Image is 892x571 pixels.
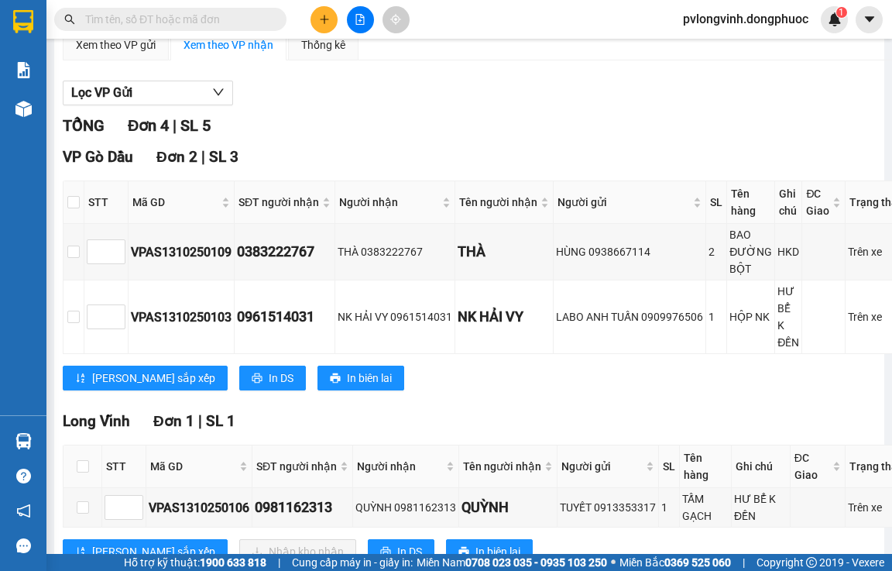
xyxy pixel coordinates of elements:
[338,308,452,325] div: NK HẢI VY 0961514031
[239,366,306,390] button: printerIn DS
[131,308,232,327] div: VPAS1310250103
[317,366,404,390] button: printerIn biên lai
[237,306,332,328] div: 0961514031
[128,116,169,135] span: Đơn 4
[806,557,817,568] span: copyright
[76,36,156,53] div: Xem theo VP gửi
[455,224,554,280] td: THÀ
[357,458,443,475] span: Người nhận
[129,224,235,280] td: VPAS1310250109
[561,458,643,475] span: Người gửi
[63,366,228,390] button: sort-ascending[PERSON_NAME] sắp xếp
[129,280,235,354] td: VPAS1310250103
[319,14,330,25] span: plus
[156,148,197,166] span: Đơn 2
[310,6,338,33] button: plus
[150,458,236,475] span: Mã GD
[839,7,844,18] span: 1
[173,116,177,135] span: |
[446,539,533,564] button: printerIn biên lai
[15,62,32,78] img: solution-icon
[92,543,215,560] span: [PERSON_NAME] sắp xếp
[206,412,235,430] span: SL 1
[708,308,724,325] div: 1
[15,433,32,449] img: warehouse-icon
[347,370,392,387] span: In biên lai
[680,445,732,488] th: Tên hàng
[301,36,345,53] div: Thống kê
[777,283,799,351] div: HƯ BỂ K ĐỀN
[239,539,356,564] button: downloadNhập kho nhận
[201,148,205,166] span: |
[743,554,745,571] span: |
[63,116,105,135] span: TỔNG
[198,412,202,430] span: |
[63,539,228,564] button: sort-ascending[PERSON_NAME] sắp xếp
[146,488,252,528] td: VPAS1310250106
[417,554,607,571] span: Miền Nam
[458,241,551,263] div: THÀ
[664,556,731,569] strong: 0369 525 060
[455,280,554,354] td: NK HẢI VY
[611,559,616,566] span: ⚪️
[463,458,541,475] span: Tên người nhận
[339,194,439,211] span: Người nhận
[661,499,677,516] div: 1
[556,243,703,260] div: HÙNG 0938667114
[729,308,772,325] div: HỘP NK
[777,243,799,260] div: HKD
[729,226,772,277] div: BAO ĐƯỜNG BỘT
[132,194,218,211] span: Mã GD
[775,181,802,224] th: Ghi chú
[75,373,86,385] span: sort-ascending
[200,556,266,569] strong: 1900 633 818
[708,243,724,260] div: 2
[380,546,391,559] span: printer
[102,445,146,488] th: STT
[92,370,215,387] span: [PERSON_NAME] sắp xếp
[671,9,821,29] span: pvlongvinh.dongphuoc
[458,546,469,559] span: printer
[180,116,211,135] span: SL 5
[212,86,225,98] span: down
[237,241,332,263] div: 0383222767
[828,12,842,26] img: icon-new-feature
[836,7,847,18] sup: 1
[383,6,410,33] button: aim
[856,6,883,33] button: caret-down
[238,194,319,211] span: SĐT người nhận
[235,224,335,280] td: 0383222767
[124,554,266,571] span: Hỗ trợ kỹ thuật:
[459,194,537,211] span: Tên người nhận
[706,181,727,224] th: SL
[209,148,238,166] span: SL 3
[252,488,353,528] td: 0981162313
[256,458,337,475] span: SĐT người nhận
[235,280,335,354] td: 0961514031
[863,12,877,26] span: caret-down
[560,499,656,516] div: TUYẾT 0913353317
[255,497,350,518] div: 0981162313
[15,101,32,117] img: warehouse-icon
[732,445,791,488] th: Ghi chú
[63,412,130,430] span: Long Vĩnh
[338,243,452,260] div: THÀ 0383222767
[619,554,731,571] span: Miền Bắc
[682,490,729,525] div: TẤM GẠCH
[131,243,232,262] div: VPAS1310250109
[465,556,607,569] strong: 0708 023 035 - 0935 103 250
[75,546,86,559] span: sort-ascending
[330,373,341,385] span: printer
[556,308,703,325] div: LABO ANH TUẤN 0909976506
[347,6,374,33] button: file-add
[16,469,31,483] span: question-circle
[63,148,133,166] span: VP Gò Dầu
[252,373,262,385] span: printer
[278,554,280,571] span: |
[368,539,434,564] button: printerIn DS
[475,543,520,560] span: In biên lai
[734,490,787,525] div: HƯ BỂ K ĐỀN
[397,543,422,560] span: In DS
[458,306,551,328] div: NK HẢI VY
[459,488,557,528] td: QUỲNH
